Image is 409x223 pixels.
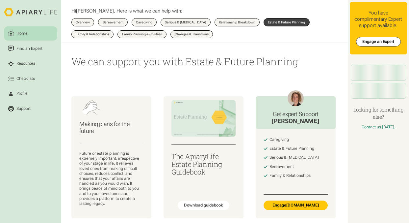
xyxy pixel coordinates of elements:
[264,18,309,26] a: Estate & Future Planning
[136,21,152,24] div: Caregiving
[350,106,407,121] h4: Looking for something else?
[184,203,223,208] div: Download guidebook
[269,137,289,142] div: Caregiving
[15,30,29,36] div: Home
[15,61,36,67] div: Resources
[98,18,127,26] a: Bereavement
[354,10,403,29] div: You have complimentary Expert support available.
[15,106,32,111] div: Support
[362,125,395,129] a: Contact us [DATE].
[71,8,182,14] p: Hi . Here is what we can help with:
[171,153,236,176] h3: The ApiaryLife Estate Planning Guidebook
[15,46,43,51] div: Find an Expert
[161,18,210,26] a: Serious & [MEDICAL_DATA]
[219,21,255,24] div: Relationship Breakdown
[4,72,57,86] a: Checklists
[170,30,213,38] a: Changes & Transitions
[76,8,114,14] span: [PERSON_NAME]
[15,76,36,81] div: Checklists
[165,21,206,24] div: Serious & [MEDICAL_DATA]
[269,155,319,160] div: Serious & [MEDICAL_DATA]
[122,33,162,36] div: Family Planning & Children
[79,120,143,135] h3: Making plans for the future
[286,203,319,208] span: [DOMAIN_NAME]
[76,33,109,36] div: Family & Relationships
[4,57,57,71] a: Resources
[15,91,29,97] div: Profile
[132,18,157,26] a: Caregiving
[71,30,114,38] a: Family & Relationships
[117,30,166,38] a: Family Planning & Children
[264,201,328,210] a: Engage[DOMAIN_NAME]
[271,111,320,118] h3: Get expert Support
[4,102,57,116] a: Support
[178,201,230,210] a: Download guidebook
[269,173,311,178] div: Family & Relationships
[269,164,294,169] div: Bereavement
[356,37,401,47] a: Engage an Expert
[71,55,338,68] h1: We can support you with Estate & Future Planning
[79,151,143,206] p: Future or estate planning is extremely important, irrespective of your stage in life. It relieves...
[269,146,314,151] div: Estate & Future Planning
[4,42,57,56] a: Find an Expert
[268,21,305,24] div: Estate & Future Planning
[175,33,209,36] div: Changes & Transitions
[4,26,57,41] a: Home
[4,87,57,101] a: Profile
[103,21,123,24] div: Bereavement
[271,117,320,125] div: [PERSON_NAME]
[71,18,94,26] a: Overview
[215,18,260,26] a: Relationship Breakdown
